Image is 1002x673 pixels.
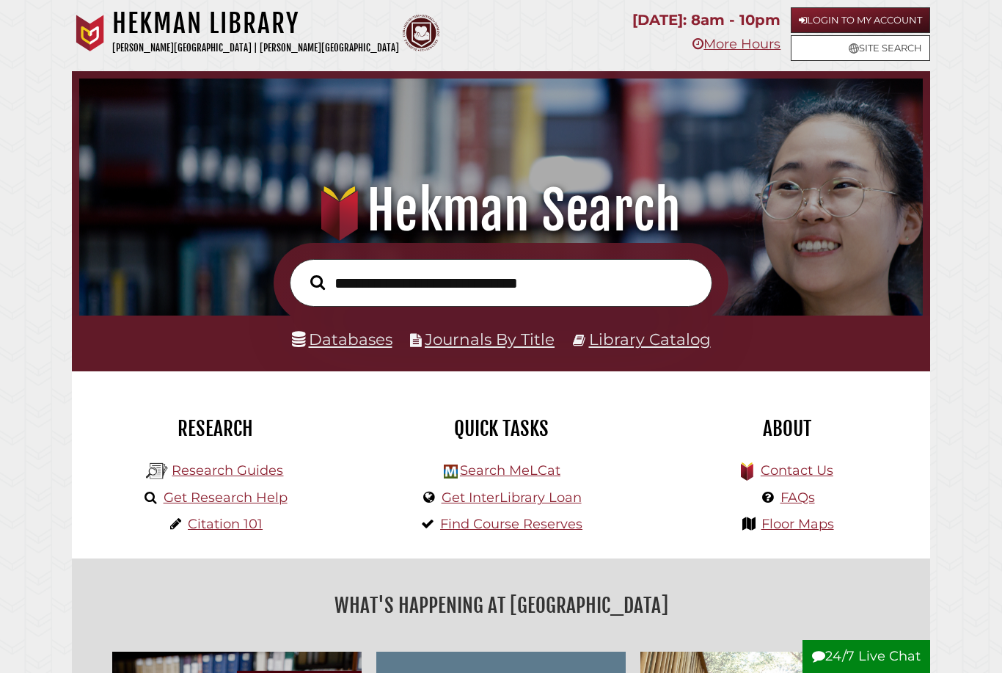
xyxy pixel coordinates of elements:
button: Search [303,271,332,294]
a: More Hours [692,36,780,52]
i: Search [310,274,325,291]
a: Library Catalog [589,330,711,349]
a: Site Search [791,35,930,61]
a: Login to My Account [791,7,930,33]
a: FAQs [780,490,815,506]
a: Find Course Reserves [440,516,582,532]
img: Calvin Theological Seminary [403,15,439,51]
h1: Hekman Search [94,178,907,243]
a: Get Research Help [164,490,288,506]
img: Calvin University [72,15,109,51]
img: Hekman Library Logo [146,460,168,482]
img: Hekman Library Logo [444,465,458,479]
a: Citation 101 [188,516,263,532]
a: Databases [292,330,392,349]
h2: About [655,416,919,441]
a: Contact Us [761,462,833,479]
h2: What's Happening at [GEOGRAPHIC_DATA] [83,589,919,622]
a: Journals By Title [425,330,555,349]
a: Search MeLCat [460,462,560,479]
h2: Quick Tasks [369,416,633,441]
h1: Hekman Library [112,7,399,40]
h2: Research [83,416,347,441]
p: [DATE]: 8am - 10pm [632,7,780,33]
a: Floor Maps [761,516,834,532]
p: [PERSON_NAME][GEOGRAPHIC_DATA] | [PERSON_NAME][GEOGRAPHIC_DATA] [112,40,399,57]
a: Get InterLibrary Loan [442,490,582,506]
a: Research Guides [172,462,283,479]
